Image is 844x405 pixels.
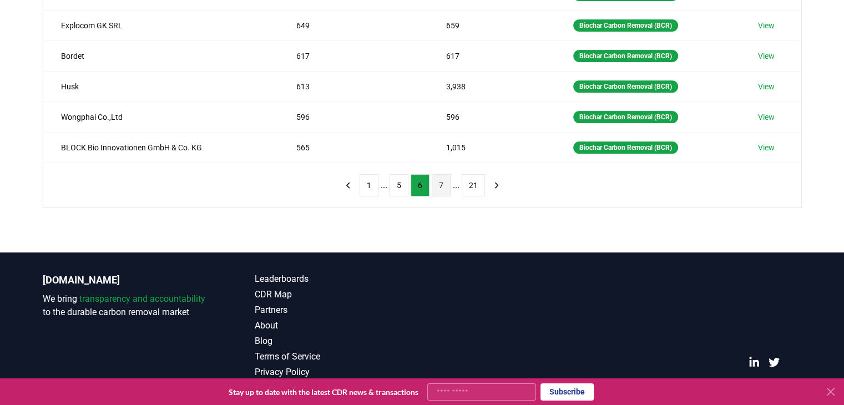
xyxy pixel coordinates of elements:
[573,111,678,123] div: Biochar Carbon Removal (BCR)
[279,132,428,163] td: 565
[428,10,555,40] td: 659
[573,50,678,62] div: Biochar Carbon Removal (BCR)
[255,335,422,348] a: Blog
[43,292,210,319] p: We bring to the durable carbon removal market
[43,40,279,71] td: Bordet
[411,174,429,196] button: 6
[43,71,279,102] td: Husk
[279,102,428,132] td: 596
[279,10,428,40] td: 649
[573,19,678,32] div: Biochar Carbon Removal (BCR)
[255,366,422,379] a: Privacy Policy
[43,132,279,163] td: BLOCK Bio Innovationen GmbH & Co. KG
[573,141,678,154] div: Biochar Carbon Removal (BCR)
[432,174,451,196] button: 7
[462,174,485,196] button: 21
[769,357,780,368] a: Twitter
[279,71,428,102] td: 613
[43,10,279,40] td: Explocom GK SRL
[758,81,775,92] a: View
[255,319,422,332] a: About
[428,71,555,102] td: 3,938
[279,40,428,71] td: 617
[428,102,555,132] td: 596
[255,288,422,301] a: CDR Map
[428,40,555,71] td: 617
[43,272,210,288] p: [DOMAIN_NAME]
[381,179,387,192] li: ...
[453,179,459,192] li: ...
[338,174,357,196] button: previous page
[43,102,279,132] td: Wongphai Co.,Ltd
[758,112,775,123] a: View
[758,20,775,31] a: View
[79,293,205,304] span: transparency and accountability
[487,174,506,196] button: next page
[255,272,422,286] a: Leaderboards
[255,350,422,363] a: Terms of Service
[255,303,422,317] a: Partners
[758,142,775,153] a: View
[758,50,775,62] a: View
[749,357,760,368] a: LinkedIn
[573,80,678,93] div: Biochar Carbon Removal (BCR)
[390,174,408,196] button: 5
[360,174,378,196] button: 1
[428,132,555,163] td: 1,015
